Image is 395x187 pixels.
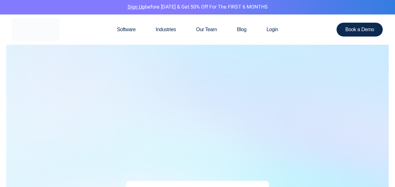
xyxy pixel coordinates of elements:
a: Login [256,14,288,45]
a: Blog [227,14,256,45]
span: Book a Demo [345,27,374,32]
a: Sign Up [128,3,145,11]
a: Book a Demo [337,23,383,37]
a: Industries [145,14,186,45]
a: Our Team [186,14,227,45]
p: before [DATE] & Get 50% Off for the FIRST 6 MONTHS [5,3,390,11]
a: Software [107,14,145,45]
